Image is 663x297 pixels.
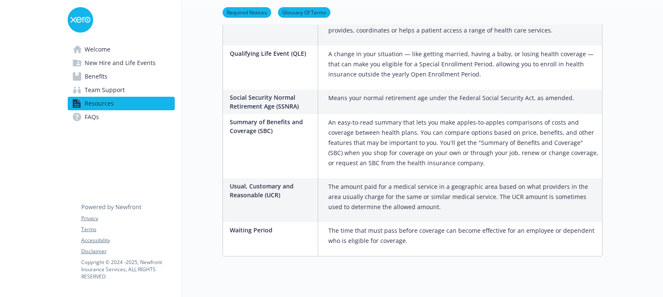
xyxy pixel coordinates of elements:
[85,83,125,97] span: Team Support
[85,43,110,56] span: Welcome
[68,43,175,56] a: Welcome
[328,93,574,103] p: Means your normal retirement age under the Federal Social Security Act, as amended.
[81,215,174,222] a: Privacy
[68,70,175,83] a: Benefits
[328,49,599,79] p: A change in your situation — like getting married, having a baby, or losing health coverage — tha...
[81,237,174,244] a: Accessibility
[68,97,175,110] a: Resources
[68,110,175,124] a: FAQs
[328,226,599,246] p: The time that must pass before coverage can become effective for an employee or dependent who is ...
[85,110,99,124] span: FAQs
[230,226,314,234] p: Waiting Period
[230,49,314,58] p: Qualifying Life Event (QLE)
[68,83,175,97] a: Team Support
[230,93,314,111] p: Social Security Normal Retirement Age (SSNRA)
[278,8,330,16] a: Glossary Of Terms
[328,182,599,212] p: The amount paid for a medical service in a geographic area based on what providers in the area us...
[230,117,314,135] p: Summary of Benefits and Coverage (SBC)
[328,117,599,168] p: An easy-to-read summary that lets you make apples-to-apples comparisons of costs and coverage bet...
[85,97,114,110] span: Resources
[85,70,107,83] span: Benefits
[81,259,174,280] p: Copyright © 2024 - 2025 , Newfront Insurance Services, ALL RIGHTS RESERVED
[81,248,174,255] a: Disclaimer
[68,56,175,70] a: New Hire and Life Events
[81,226,174,233] a: Terms
[230,182,314,199] p: Usual, Customary and Reasonable (UCR)
[85,56,156,70] span: New Hire and Life Events
[223,8,271,16] a: Required Notices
